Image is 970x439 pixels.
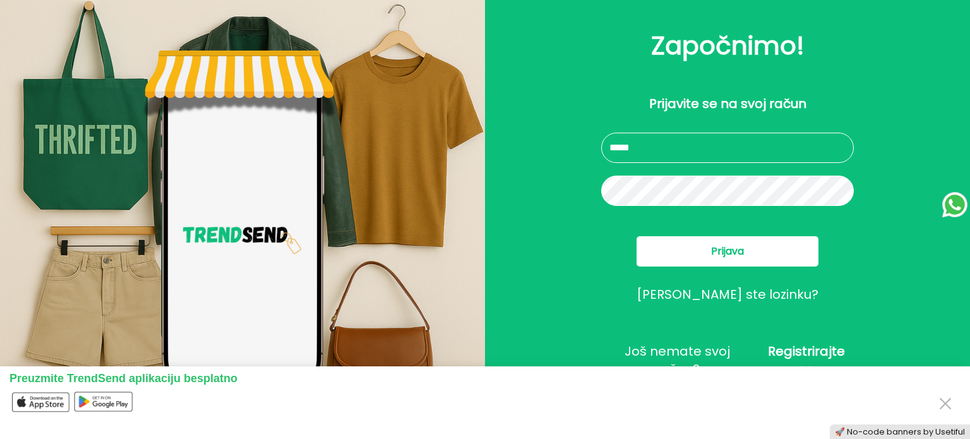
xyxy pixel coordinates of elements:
[637,287,818,302] button: [PERSON_NAME] ste lozinku?
[835,426,965,437] a: 🚀 No-code banners by Usetiful
[711,244,744,259] span: Prijava
[505,27,950,64] h2: Započnimo!
[637,236,818,267] button: Prijava
[935,391,955,414] button: Close
[758,342,854,378] span: Registrirajte se
[9,372,237,385] span: Preuzmite TrendSend aplikaciju besplatno
[649,95,806,112] p: Prijavite se na svoj račun
[601,352,854,368] button: Još nemate svoj račun?Registrirajte se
